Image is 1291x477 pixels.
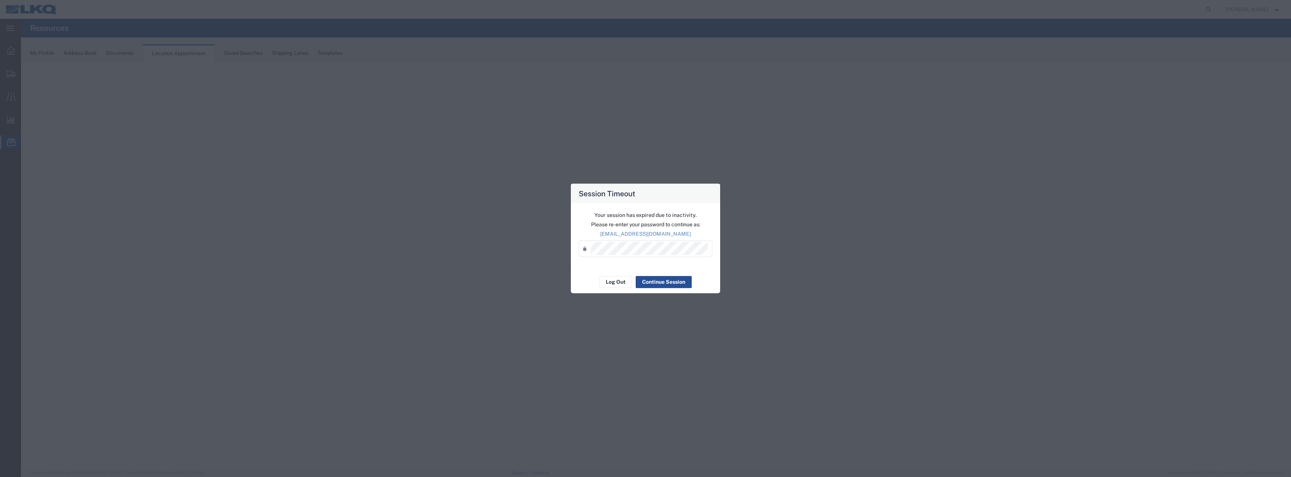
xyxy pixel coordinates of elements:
p: Please re-enter your password to continue as: [579,220,712,228]
h4: Session Timeout [579,188,635,199]
button: Continue Session [636,276,692,288]
p: Your session has expired due to inactivity. [579,211,712,219]
p: [EMAIL_ADDRESS][DOMAIN_NAME] [579,230,712,238]
button: Log Out [599,276,632,288]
